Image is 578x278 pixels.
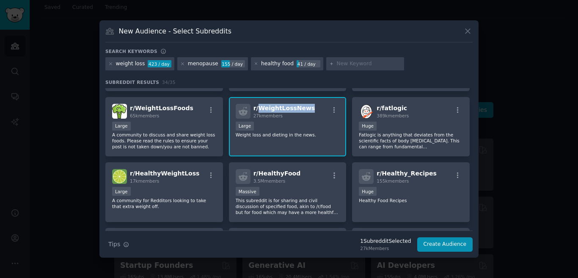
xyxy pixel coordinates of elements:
[377,170,437,177] span: r/ Healthy_Recipes
[359,187,377,196] div: Huge
[417,237,473,252] button: Create Audience
[236,122,254,131] div: Large
[360,238,411,245] div: 1 Subreddit Selected
[360,245,411,251] div: 27k Members
[236,132,340,138] p: Weight loss and dieting in the news.
[253,113,283,118] span: 27k members
[253,105,315,111] span: r/ WeightLossNews
[377,105,407,111] span: r/ fatlogic
[105,48,157,54] h3: Search keywords
[359,132,463,150] p: Fatlogic is anything that deviates from the scientific facts of body [MEDICAL_DATA]. This can ran...
[112,132,216,150] p: A community to discuss and share weight loss foods. Please read the rules to ensure your post is ...
[261,60,294,68] div: healthy food
[112,122,131,131] div: Large
[359,122,377,131] div: Huge
[236,187,259,196] div: Massive
[130,178,159,183] span: 17k members
[359,197,463,203] p: Healthy Food Recipes
[377,178,409,183] span: 155k members
[236,197,340,215] p: This subreddit is for sharing and civil discussion of specified food, akin to /r/food but for foo...
[359,104,374,119] img: fatlogic
[105,237,132,252] button: Tips
[108,240,120,249] span: Tips
[112,104,127,119] img: WeightLossFoods
[112,169,127,184] img: HealthyWeightLoss
[221,60,245,68] div: 155 / day
[337,60,401,68] input: New Keyword
[162,80,176,85] span: 34 / 35
[105,79,159,85] span: Subreddit Results
[148,60,171,68] div: 423 / day
[377,113,409,118] span: 389k members
[112,187,131,196] div: Large
[297,60,320,68] div: 41 / day
[130,170,199,177] span: r/ HealthyWeightLoss
[112,197,216,209] p: A community for Redditors looking to take that extra weight off.
[188,60,218,68] div: menopause
[130,113,159,118] span: 65k members
[116,60,145,68] div: weight loss
[119,27,231,36] h3: New Audience - Select Subreddits
[130,105,193,111] span: r/ WeightLossFoods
